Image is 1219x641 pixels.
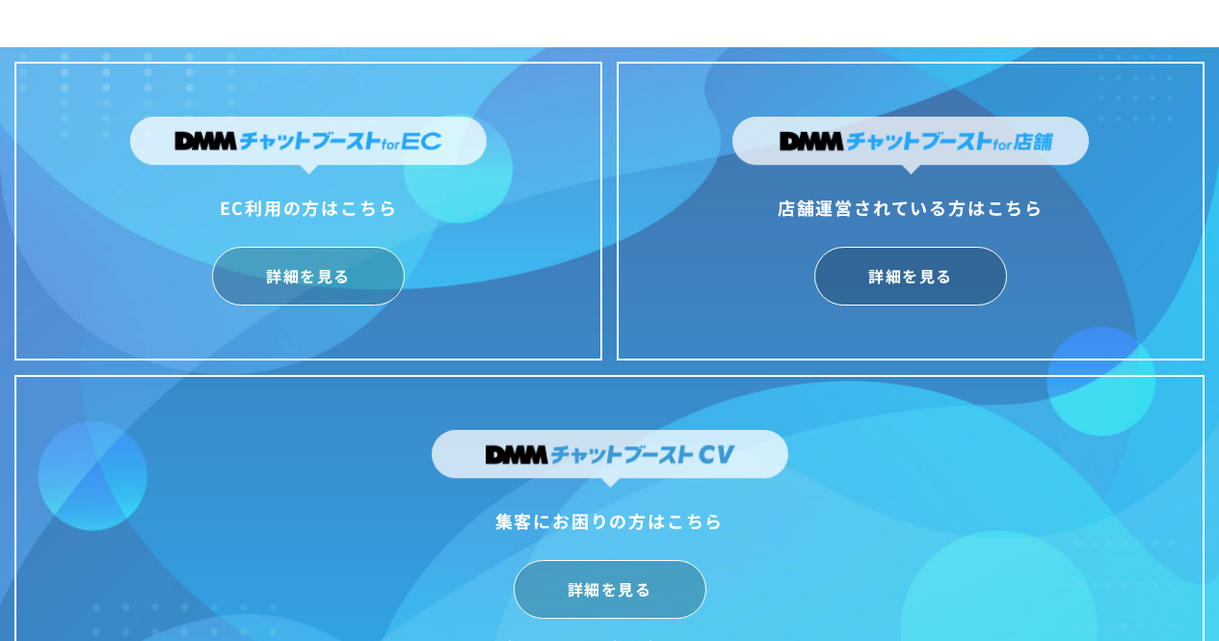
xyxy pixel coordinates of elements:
div: 店舗運営されている方はこちら [732,192,1089,223]
a: 詳細を見る [814,247,1007,306]
a: 詳細を見る [514,560,706,619]
img: DMMチャットブーストCV [432,430,788,488]
img: DMMチャットブーストfor店舗 [732,117,1089,174]
div: 集客にお困りの方はこちら [432,505,788,536]
img: DMMチャットブーストforEC [130,117,487,174]
a: 詳細を見る [212,247,405,306]
div: EC利用の方はこちら [130,192,487,223]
